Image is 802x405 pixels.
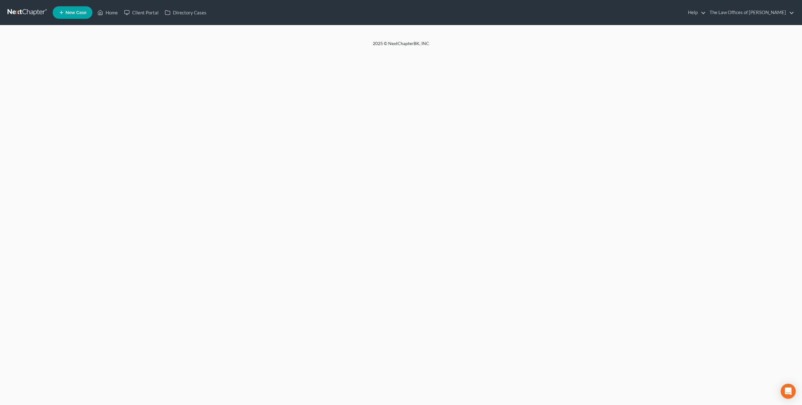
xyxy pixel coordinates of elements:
a: Help [685,7,706,18]
a: Home [94,7,121,18]
a: Directory Cases [162,7,210,18]
div: Open Intercom Messenger [781,384,796,399]
a: The Law Offices of [PERSON_NAME] [706,7,794,18]
a: Client Portal [121,7,162,18]
div: 2025 © NextChapterBK, INC [222,40,580,52]
new-legal-case-button: New Case [53,6,92,19]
